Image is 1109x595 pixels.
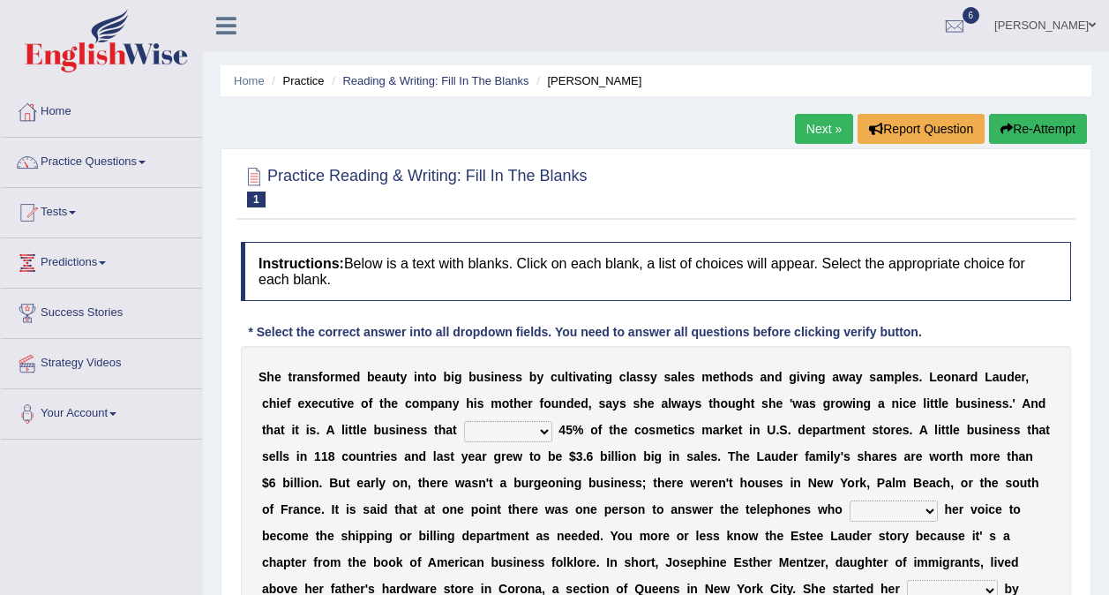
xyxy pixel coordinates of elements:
[878,396,885,410] b: a
[438,396,445,410] b: a
[912,370,919,384] b: s
[879,423,883,437] b: t
[678,423,681,437] b: i
[970,370,978,384] b: d
[1,238,202,282] a: Predictions
[396,370,401,384] b: t
[806,423,813,437] b: e
[310,423,317,437] b: s
[297,396,304,410] b: e
[583,370,590,384] b: a
[558,370,566,384] b: u
[827,423,831,437] b: r
[903,396,910,410] b: c
[360,423,367,437] b: e
[318,370,323,384] b: f
[937,370,944,384] b: e
[1009,396,1013,410] b: .
[367,370,375,384] b: b
[515,370,522,384] b: s
[438,423,446,437] b: h
[434,423,438,437] b: t
[891,423,895,437] b: r
[453,396,460,410] b: y
[1,339,202,383] a: Strategy Videos
[491,370,494,384] b: i
[241,323,929,342] div: * Select the correct answer into all dropdown fields. You need to answer all questions before cli...
[276,396,280,410] b: i
[856,396,864,410] b: n
[959,370,966,384] b: a
[356,423,360,437] b: l
[594,370,597,384] b: i
[775,370,783,384] b: d
[414,370,417,384] b: i
[262,423,266,437] b: t
[883,423,891,437] b: o
[981,396,989,410] b: n
[970,396,978,410] b: s
[955,396,963,410] b: b
[477,396,484,410] b: s
[341,396,348,410] b: v
[234,74,265,87] a: Home
[451,370,454,384] b: i
[809,396,816,410] b: s
[532,72,641,89] li: [PERSON_NAME]
[929,370,937,384] b: L
[326,423,335,437] b: A
[746,370,753,384] b: s
[247,192,266,207] span: 1
[849,370,856,384] b: a
[813,423,821,437] b: p
[688,423,695,437] b: s
[720,396,728,410] b: o
[656,423,666,437] b: m
[736,396,744,410] b: g
[993,370,1000,384] b: a
[800,370,807,384] b: v
[876,370,883,384] b: a
[589,370,594,384] b: t
[941,396,948,410] b: e
[934,423,938,437] b: l
[303,370,311,384] b: n
[818,370,826,384] b: g
[636,370,643,384] b: s
[790,396,792,410] b: '
[753,423,761,437] b: n
[910,396,917,410] b: e
[891,396,899,410] b: n
[798,423,806,437] b: d
[664,370,671,384] b: s
[1015,370,1022,384] b: e
[388,370,396,384] b: u
[751,396,755,410] b: t
[673,423,678,437] b: t
[708,396,713,410] b: t
[381,423,389,437] b: u
[895,423,903,437] b: e
[573,396,581,410] b: e
[905,370,912,384] b: e
[395,423,399,437] b: i
[588,396,592,410] b: ,
[951,370,959,384] b: n
[509,396,513,410] b: t
[292,370,296,384] b: r
[643,370,650,384] b: s
[688,396,695,410] b: y
[853,423,861,437] b: n
[311,396,318,410] b: e
[543,396,551,410] b: o
[1,188,202,232] a: Tests
[551,396,559,410] b: u
[963,7,980,24] span: 6
[918,370,922,384] b: .
[633,396,640,410] b: s
[491,396,501,410] b: m
[995,396,1002,410] b: s
[630,370,637,384] b: a
[731,423,738,437] b: e
[262,396,269,410] b: c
